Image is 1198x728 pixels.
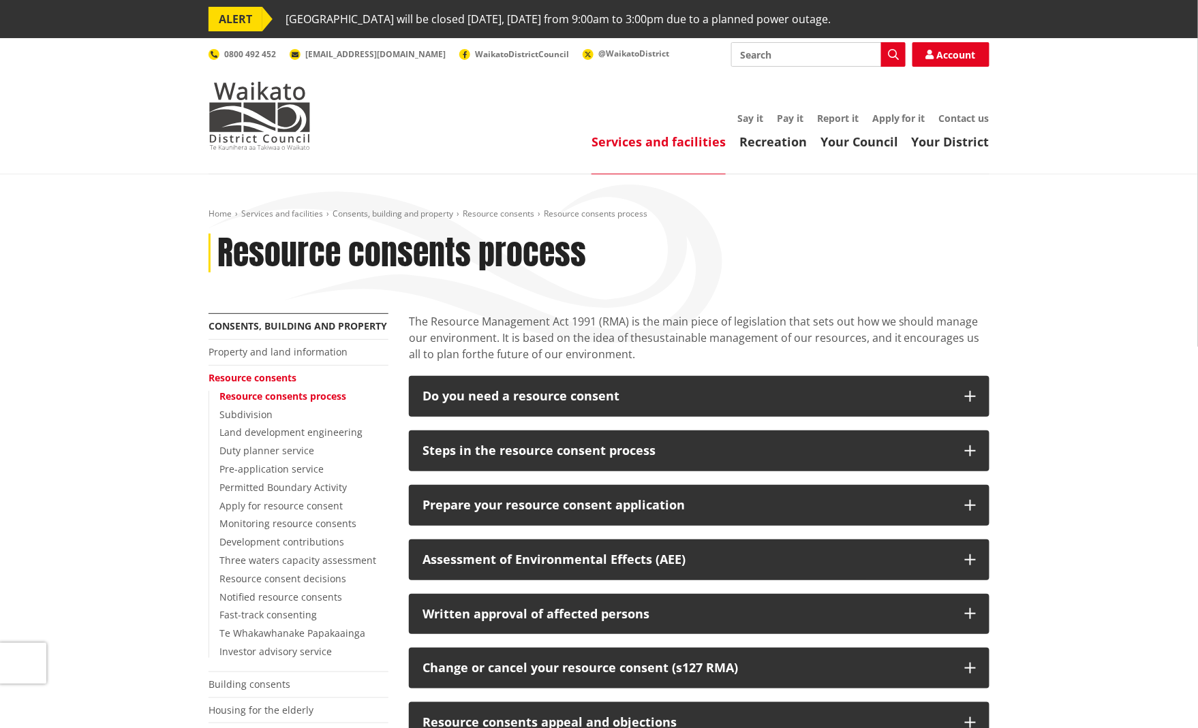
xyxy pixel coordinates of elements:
div: Written approval of affected persons [423,607,951,621]
button: Prepare your resource consent application [409,485,989,526]
nav: breadcrumb [209,208,989,220]
a: Permitted Boundary Activity [219,481,347,494]
span: Resource consents process [544,208,647,219]
a: Property and land information [209,345,348,358]
iframe: Messenger Launcher [1135,671,1184,720]
a: Your Council [820,133,898,150]
a: Say it [737,112,763,125]
a: Fast-track consenting [219,608,317,621]
a: Consents, building and property [333,208,453,219]
a: Apply for it [872,112,925,125]
a: Building consents [209,678,290,691]
h1: Resource consents process [217,234,586,273]
a: Pre-application service [219,462,324,475]
a: Consents, building and property [209,319,387,332]
div: Do you need a resource consent [423,390,951,403]
div: Change or cancel your resource consent (s127 RMA) [423,661,951,675]
a: Recreation [739,133,807,150]
a: Services and facilities [592,133,726,150]
a: @WaikatoDistrict [583,48,669,59]
span: 0800 492 452 [224,48,276,60]
button: Steps in the resource consent process [409,430,989,471]
a: Pay it [777,112,803,125]
span: @WaikatoDistrict [598,48,669,59]
a: Housing for the elderly [209,703,313,716]
button: Assessment of Environmental Effects (AEE) [409,539,989,580]
a: WaikatoDistrictCouncil [459,48,569,60]
a: Contact us [939,112,989,125]
p: The Resource Management Act 1991 (RMA) is the main piece of legislation that sets out how we shou... [409,313,989,362]
a: Account [912,42,989,67]
span: [GEOGRAPHIC_DATA] will be closed [DATE], [DATE] from 9:00am to 3:00pm due to a planned power outage. [286,7,831,31]
span: [EMAIL_ADDRESS][DOMAIN_NAME] [305,48,446,60]
span: WaikatoDistrictCouncil [475,48,569,60]
a: Investor advisory service [219,645,332,658]
a: Duty planner service [219,444,314,457]
a: Report it [817,112,859,125]
a: Resource consents [463,208,534,219]
a: Services and facilities [241,208,323,219]
a: Resource consents process [219,390,346,402]
a: Notified resource consents [219,590,342,603]
div: Steps in the resource consent process [423,444,951,458]
a: Land development engineering [219,426,363,439]
div: Prepare your resource consent application [423,498,951,512]
input: Search input [731,42,906,67]
span: ALERT [209,7,262,31]
button: Change or cancel your resource consent (s127 RMA) [409,648,989,689]
a: Your District [912,133,989,150]
a: Te Whakawhanake Papakaainga [219,627,365,639]
a: [EMAIL_ADDRESS][DOMAIN_NAME] [290,48,446,60]
a: Apply for resource consent [219,499,343,512]
div: Assessment of Environmental Effects (AEE) [423,553,951,567]
button: Written approval of affected persons [409,594,989,635]
a: 0800 492 452 [209,48,276,60]
button: Do you need a resource consent [409,376,989,417]
a: Subdivision [219,408,273,421]
a: Monitoring resource consents [219,517,356,530]
a: Development contributions [219,535,344,548]
a: Home [209,208,232,219]
img: Waikato District Council - Te Kaunihera aa Takiwaa o Waikato [209,82,311,150]
a: Three waters capacity assessment [219,554,376,567]
a: Resource consent decisions [219,572,346,585]
a: Resource consents [209,371,296,384]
